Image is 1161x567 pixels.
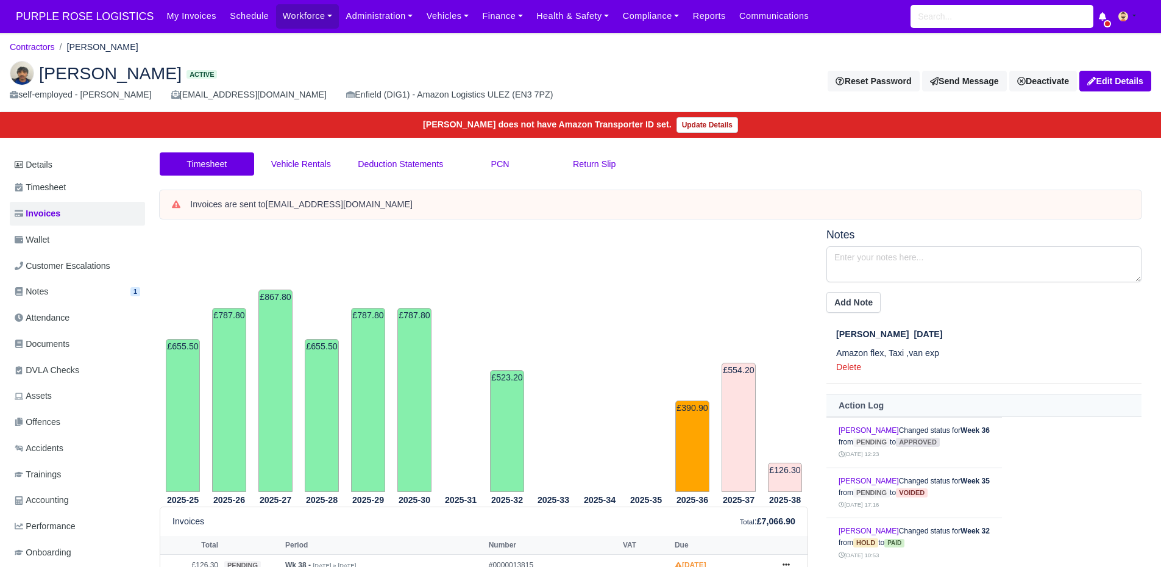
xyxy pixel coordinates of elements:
[166,339,200,492] td: £655.50
[130,287,140,296] span: 1
[669,493,715,507] th: 2025-36
[826,229,1141,241] h5: Notes
[839,426,899,435] a: [PERSON_NAME]
[348,152,453,176] a: Deduction Statements
[828,71,919,91] button: Reset Password
[10,88,152,102] div: self-employed - [PERSON_NAME]
[10,4,160,29] span: PURPLE ROSE LOGISTICS
[420,4,476,28] a: Vehicles
[252,493,299,507] th: 2025-27
[911,5,1093,28] input: Search...
[530,4,616,28] a: Health & Safety
[206,493,252,507] th: 2025-26
[839,451,879,457] small: [DATE] 12:23
[15,493,69,507] span: Accounting
[15,468,61,482] span: Trainings
[15,363,79,377] span: DVLA Checks
[826,418,1002,468] td: Changed status for from to
[10,254,145,278] a: Customer Escalations
[10,410,145,434] a: Offences
[836,329,909,339] span: [PERSON_NAME]
[223,4,275,28] a: Schedule
[686,4,733,28] a: Reports
[826,394,1141,417] th: Action Log
[15,546,71,560] span: Onboarding
[1079,71,1151,91] a: Edit Details
[305,339,339,492] td: £655.50
[15,180,66,194] span: Timesheet
[960,477,990,485] strong: Week 35
[160,152,254,176] a: Timesheet
[15,519,76,533] span: Performance
[836,327,1141,341] div: [DATE]
[733,4,816,28] a: Communications
[55,40,138,54] li: [PERSON_NAME]
[266,199,413,209] strong: [EMAIL_ADDRESS][DOMAIN_NAME]
[39,65,182,82] span: [PERSON_NAME]
[339,4,419,28] a: Administration
[884,539,904,547] span: paid
[15,207,60,221] span: Invoices
[836,346,1141,360] p: Amazon flex, Taxi ,van exp
[10,437,145,460] a: Accidents
[254,152,349,176] a: Vehicle Rentals
[486,536,620,554] th: Number
[299,493,345,507] th: 2025-28
[740,518,754,526] small: Total
[10,515,145,538] a: Performance
[15,415,60,429] span: Offences
[10,280,145,304] a: Notes 1
[853,488,890,497] span: pending
[10,42,55,52] a: Contractors
[276,4,339,28] a: Workforce
[675,401,709,492] td: £390.90
[212,308,246,492] td: £787.80
[10,332,145,356] a: Documents
[10,358,145,382] a: DVLA Checks
[10,176,145,199] a: Timesheet
[715,493,762,507] th: 2025-37
[171,88,327,102] div: [EMAIL_ADDRESS][DOMAIN_NAME]
[15,259,110,273] span: Customer Escalations
[160,536,221,554] th: Total
[1,51,1160,112] div: Muhammad Waleed Jamil
[15,389,52,403] span: Assets
[10,488,145,512] a: Accounting
[10,154,145,176] a: Details
[10,463,145,487] a: Trainings
[960,426,990,435] strong: Week 36
[15,233,49,247] span: Wallet
[853,538,878,547] span: hold
[10,5,160,29] a: PURPLE ROSE LOGISTICS
[960,527,990,535] strong: Week 32
[896,438,940,447] span: approved
[839,527,899,535] a: [PERSON_NAME]
[186,70,217,79] span: Active
[484,493,530,507] th: 2025-32
[1009,71,1077,91] a: Deactivate
[15,285,48,299] span: Notes
[258,290,293,492] td: £867.80
[438,493,484,507] th: 2025-31
[577,493,623,507] th: 2025-34
[616,4,686,28] a: Compliance
[351,308,385,492] td: £787.80
[922,71,1007,91] a: Send Message
[676,117,738,133] a: Update Details
[490,370,524,492] td: £523.20
[623,493,669,507] th: 2025-35
[397,308,431,492] td: £787.80
[346,88,553,102] div: Enfield (DIG1) - Amazon Logistics ULEZ (EN3 7PZ)
[896,488,928,497] span: voided
[10,384,145,408] a: Assets
[853,438,890,447] span: pending
[839,552,879,558] small: [DATE] 10:53
[345,493,391,507] th: 2025-29
[547,152,642,176] a: Return Slip
[757,516,795,526] strong: £7,066.90
[15,441,63,455] span: Accidents
[391,493,438,507] th: 2025-30
[453,152,547,176] a: PCN
[172,516,204,527] h6: Invoices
